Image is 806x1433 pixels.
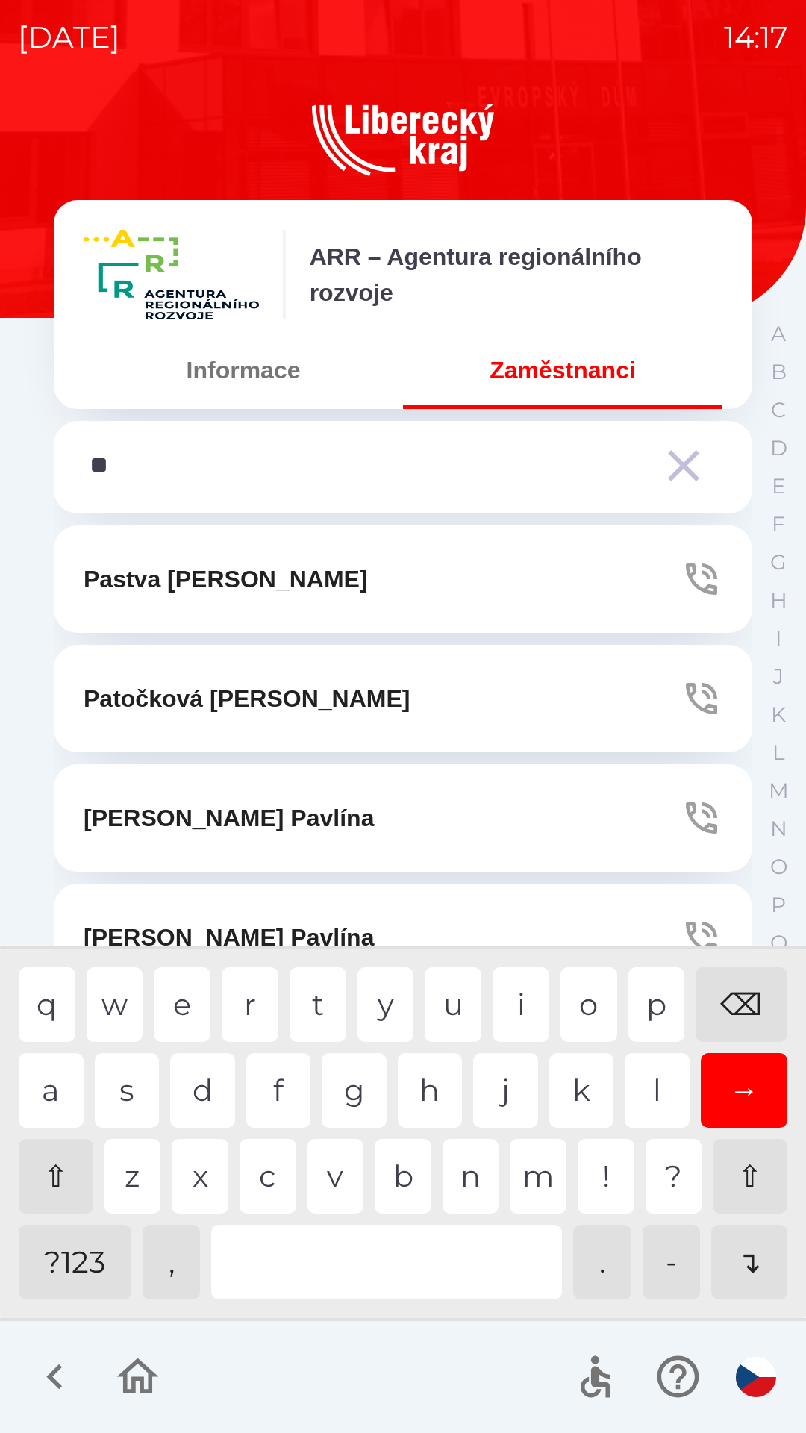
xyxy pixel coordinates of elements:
[724,15,788,60] p: 14:17
[310,239,722,310] p: ARR – Agentura regionálního rozvoje
[84,561,368,597] p: Pastva [PERSON_NAME]
[54,645,752,752] button: Patočková [PERSON_NAME]
[54,764,752,872] button: [PERSON_NAME] Pavlína
[18,15,120,60] p: [DATE]
[54,525,752,633] button: Pastva [PERSON_NAME]
[84,800,374,836] p: [PERSON_NAME] Pavlína
[84,230,259,319] img: 157ba001-05af-4362-8ba6-6f64d3b6f433.png
[54,884,752,991] button: [PERSON_NAME] Pavlína
[84,681,410,716] p: Patočková [PERSON_NAME]
[54,104,752,176] img: Logo
[736,1357,776,1397] img: cs flag
[403,343,722,397] button: Zaměstnanci
[84,343,403,397] button: Informace
[84,920,374,955] p: [PERSON_NAME] Pavlína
